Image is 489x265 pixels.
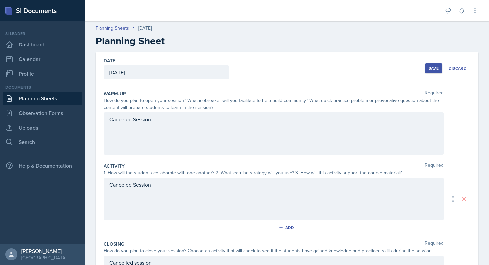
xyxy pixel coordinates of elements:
a: Observation Forms [3,106,82,120]
div: Discard [449,66,467,71]
div: Save [429,66,439,71]
span: Required [425,163,444,169]
label: Activity [104,163,125,169]
div: How do you plan to open your session? What icebreaker will you facilitate to help build community... [104,97,444,111]
div: Add [280,225,294,230]
div: Si leader [3,31,82,37]
div: [PERSON_NAME] [21,248,66,254]
a: Calendar [3,52,82,66]
button: Save [425,63,442,73]
a: Uploads [3,121,82,134]
label: Closing [104,241,124,247]
p: Canceled Session [109,181,438,189]
div: Help & Documentation [3,159,82,172]
span: Required [425,90,444,97]
h2: Planning Sheet [96,35,478,47]
a: Search [3,135,82,149]
div: 1. How will the students collaborate with one another? 2. What learning strategy will you use? 3.... [104,169,444,176]
div: [GEOGRAPHIC_DATA] [21,254,66,261]
span: Required [425,241,444,247]
a: Planning Sheets [96,25,129,32]
div: Documents [3,84,82,90]
button: Discard [445,63,470,73]
a: Dashboard [3,38,82,51]
button: Add [276,223,298,233]
div: How do you plan to close your session? Choose an activity that will check to see if the students ... [104,247,444,254]
a: Planning Sheets [3,92,82,105]
a: Profile [3,67,82,80]
div: [DATE] [138,25,152,32]
p: Canceled Session [109,115,438,123]
label: Warm-Up [104,90,126,97]
label: Date [104,57,115,64]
